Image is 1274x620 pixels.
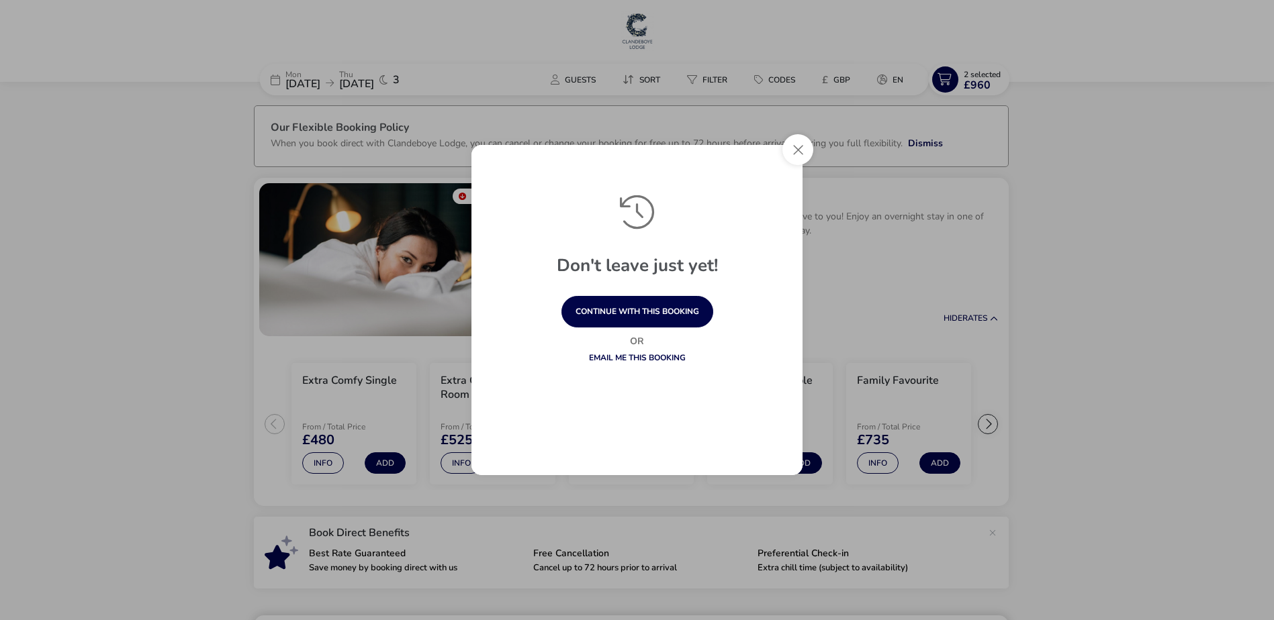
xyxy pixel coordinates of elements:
[561,296,713,327] button: continue with this booking
[491,257,783,296] h1: Don't leave just yet!
[471,145,803,475] div: exitPrevention
[589,352,686,363] a: Email me this booking
[530,334,745,348] p: Or
[782,134,813,165] button: Close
